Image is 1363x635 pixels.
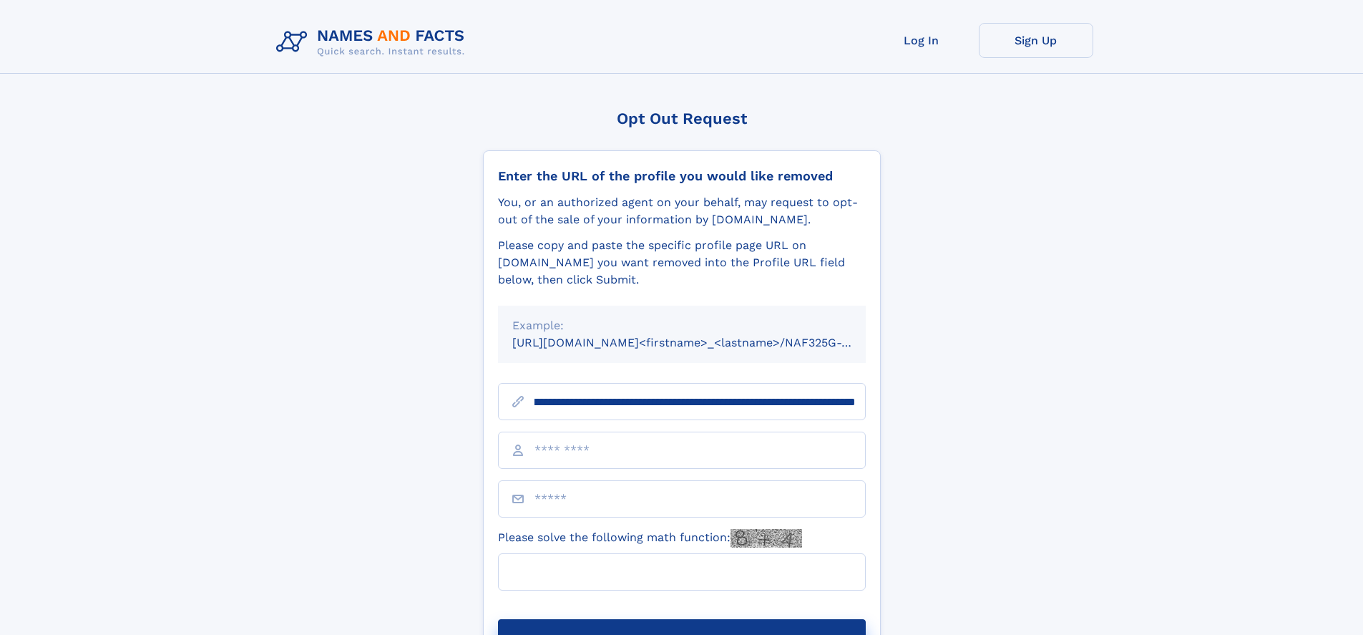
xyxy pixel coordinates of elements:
[483,110,881,127] div: Opt Out Request
[864,23,979,58] a: Log In
[979,23,1093,58] a: Sign Up
[498,168,866,184] div: Enter the URL of the profile you would like removed
[270,23,477,62] img: Logo Names and Facts
[498,529,802,548] label: Please solve the following math function:
[498,194,866,228] div: You, or an authorized agent on your behalf, may request to opt-out of the sale of your informatio...
[512,336,893,349] small: [URL][DOMAIN_NAME]<firstname>_<lastname>/NAF325G-xxxxxxxx
[512,317,851,334] div: Example:
[498,237,866,289] div: Please copy and paste the specific profile page URL on [DOMAIN_NAME] you want removed into the Pr...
